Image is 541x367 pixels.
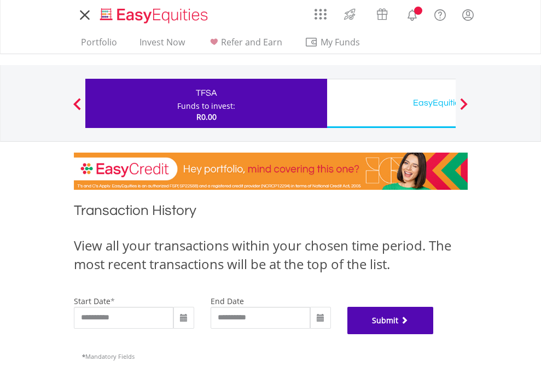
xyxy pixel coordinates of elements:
[96,3,212,25] a: Home page
[77,37,121,54] a: Portfolio
[373,5,391,23] img: vouchers-v2.svg
[74,201,468,225] h1: Transaction History
[135,37,189,54] a: Invest Now
[74,236,468,274] div: View all your transactions within your chosen time period. The most recent transactions will be a...
[305,35,376,49] span: My Funds
[98,7,212,25] img: EasyEquities_Logo.png
[453,103,475,114] button: Next
[347,307,434,334] button: Submit
[82,352,135,360] span: Mandatory Fields
[66,103,88,114] button: Previous
[203,37,287,54] a: Refer and Earn
[92,85,321,101] div: TFSA
[196,112,217,122] span: R0.00
[221,36,282,48] span: Refer and Earn
[454,3,482,27] a: My Profile
[341,5,359,23] img: thrive-v2.svg
[398,3,426,25] a: Notifications
[315,8,327,20] img: grid-menu-icon.svg
[211,296,244,306] label: end date
[74,296,110,306] label: start date
[366,3,398,23] a: Vouchers
[307,3,334,20] a: AppsGrid
[74,153,468,190] img: EasyCredit Promotion Banner
[177,101,235,112] div: Funds to invest:
[426,3,454,25] a: FAQ's and Support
